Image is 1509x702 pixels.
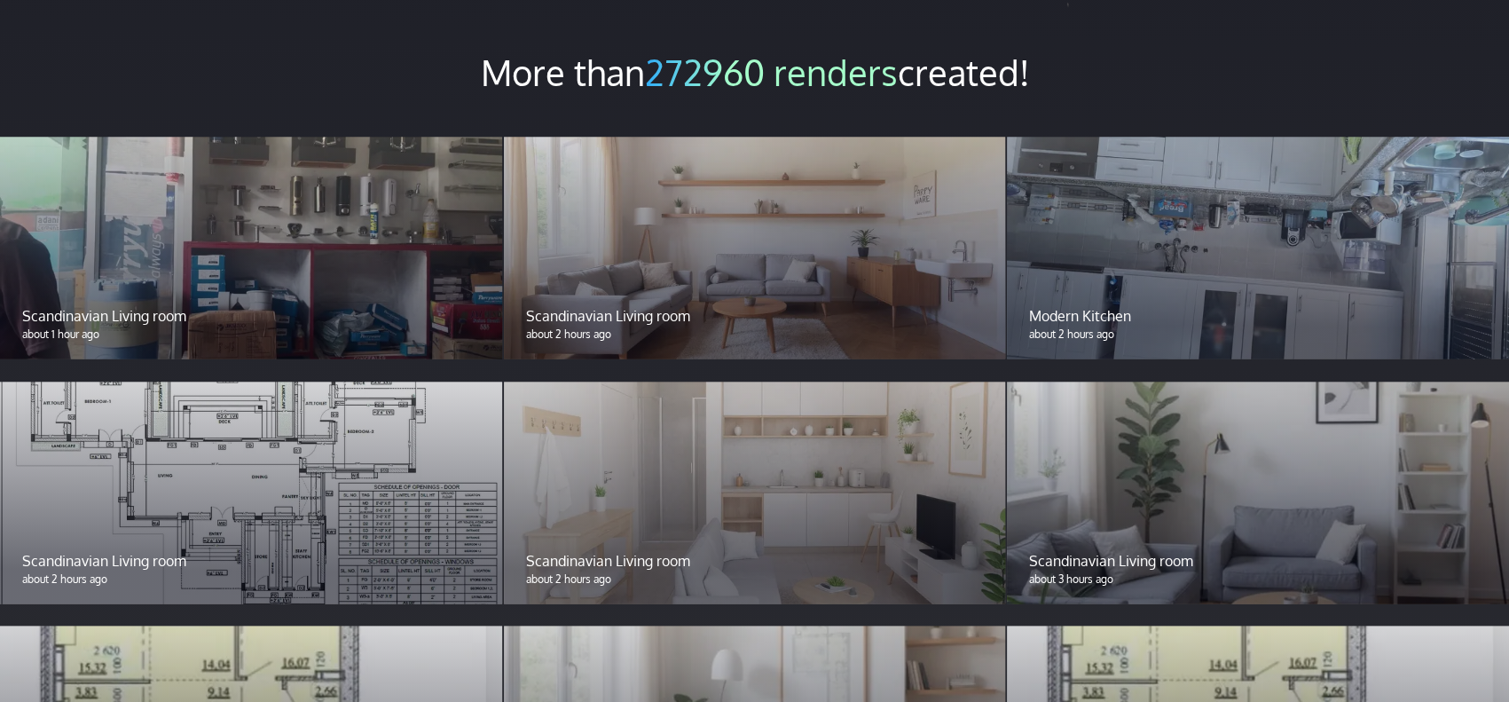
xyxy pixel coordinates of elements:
[1029,327,1487,343] p: about 2 hours ago
[526,305,984,327] p: Scandinavian Living room
[22,550,480,572] p: Scandinavian Living room
[1029,572,1487,588] p: about 3 hours ago
[526,550,984,572] p: Scandinavian Living room
[645,50,898,94] span: 272960 renders
[22,305,480,327] p: Scandinavian Living room
[22,572,480,588] p: about 2 hours ago
[526,327,984,343] p: about 2 hours ago
[526,572,984,588] p: about 2 hours ago
[1029,305,1487,327] p: Modern Kitchen
[22,327,480,343] p: about 1 hour ago
[1029,550,1487,572] p: Scandinavian Living room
